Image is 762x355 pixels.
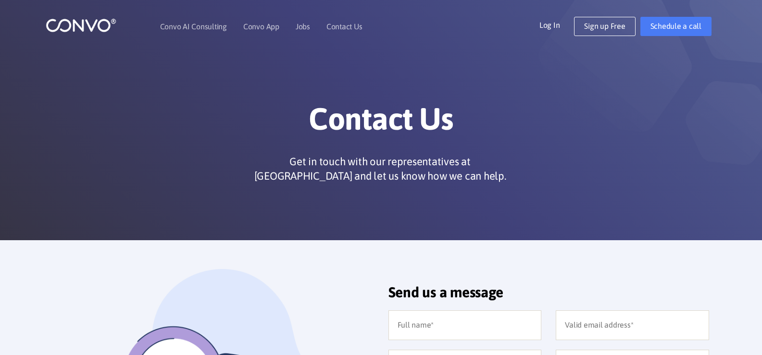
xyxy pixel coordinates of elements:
input: Full name* [388,310,542,340]
a: Jobs [296,23,310,30]
h1: Contact Us [114,100,648,145]
input: Valid email address* [556,310,709,340]
a: Sign up Free [574,17,635,36]
img: logo_1.png [46,18,116,33]
a: Convo App [243,23,279,30]
a: Convo AI Consulting [160,23,227,30]
h2: Send us a message [388,283,710,308]
a: Schedule a call [640,17,712,36]
p: Get in touch with our representatives at [GEOGRAPHIC_DATA] and let us know how we can help. [250,154,510,183]
a: Log In [539,17,575,32]
a: Contact Us [326,23,362,30]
